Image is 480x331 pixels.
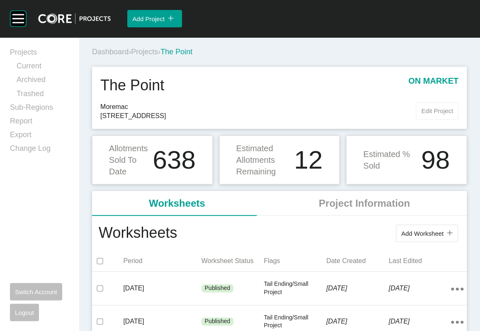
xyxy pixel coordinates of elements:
h1: 98 [421,147,450,173]
p: [DATE] [326,317,389,326]
span: Switch Account [15,288,57,295]
p: Estimated Allotments Remaining [236,143,289,177]
button: Switch Account [10,283,62,300]
button: Logout [10,304,39,321]
a: Archived [17,75,69,88]
span: Add Project [132,15,165,22]
p: on market [408,75,458,96]
span: Moremac [100,102,416,111]
span: The Point [160,48,192,56]
p: [DATE] [389,284,451,293]
p: [DATE] [389,317,451,326]
p: Flags [264,256,326,266]
a: Current [17,61,69,75]
span: Logout [15,309,34,316]
a: Export [10,130,69,143]
p: Estimated % Sold [363,148,416,172]
p: Last Edited [389,256,451,266]
h1: The Point [100,75,164,96]
p: Period [123,256,201,266]
span: [STREET_ADDRESS] [100,111,416,121]
a: Projects [10,47,69,61]
button: Add Worksheet [396,225,458,242]
a: Report [10,116,69,130]
button: Edit Project [416,102,458,120]
p: Published [205,317,230,326]
h1: 12 [294,147,322,173]
p: Tail Ending/Small Project [264,280,326,296]
p: Published [205,284,230,292]
a: Change Log [10,143,69,157]
span: Add Worksheet [401,230,444,237]
span: › [158,48,160,56]
a: Trashed [17,89,69,102]
p: Worksheet Status [201,256,264,266]
a: Sub-Regions [10,102,69,116]
h1: 638 [153,147,195,173]
p: Date Created [326,256,389,266]
img: core-logo-dark.3138cae2.png [38,13,111,24]
p: Allotments Sold To Date [109,143,148,177]
p: [DATE] [123,284,201,293]
a: Dashboard [92,48,128,56]
li: Project Information [262,191,467,216]
button: Add Project [127,10,182,27]
p: Tail Ending/Small Project [264,314,326,330]
a: Projects [131,48,158,56]
p: [DATE] [326,284,389,293]
p: [DATE] [123,317,201,326]
li: Worksheets [92,191,262,216]
h1: Worksheets [99,222,177,244]
span: Edit Project [421,107,453,114]
span: › [128,48,131,56]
